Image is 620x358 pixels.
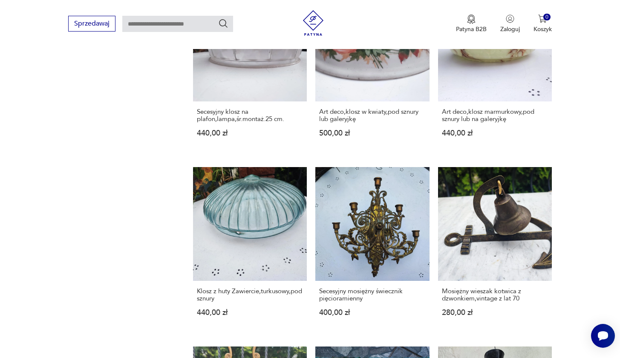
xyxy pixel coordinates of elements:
h3: Art deco,klosz marmurkowy,pod sznury lub na galeryjkę [442,108,548,123]
button: Patyna B2B [456,14,487,33]
h3: Secesyjny klosz na plafon,lampa,śr.montaż.25 cm. [197,108,303,123]
a: Sprzedawaj [68,21,115,27]
div: 0 [543,14,551,21]
p: 500,00 zł [319,130,425,137]
h3: Klosz z huty Zawiercie,turkusowy,pod sznury [197,288,303,302]
h3: Art deco,klosz w kwiaty,pod sznury lub galeryjkę [319,108,425,123]
p: Zaloguj [500,25,520,33]
h3: Secesyjny mosiężny świecznik pięcioramienny [319,288,425,302]
h3: Mosiężny wieszak kotwica z dzwonkiem,vintage z lat 70 [442,288,548,302]
a: Mosiężny wieszak kotwica z dzwonkiem,vintage z lat 70Mosiężny wieszak kotwica z dzwonkiem,vintage... [438,167,552,333]
img: Ikona medalu [467,14,476,24]
button: Zaloguj [500,14,520,33]
p: 440,00 zł [442,130,548,137]
iframe: Smartsupp widget button [591,324,615,348]
img: Patyna - sklep z meblami i dekoracjami vintage [300,10,326,36]
p: 440,00 zł [197,309,303,316]
a: Secesyjny mosiężny świecznik pięcioramiennySecesyjny mosiężny świecznik pięcioramienny400,00 zł [315,167,429,333]
p: Koszyk [533,25,552,33]
p: 280,00 zł [442,309,548,316]
a: Klosz z huty Zawiercie,turkusowy,pod sznuryKlosz z huty Zawiercie,turkusowy,pod sznury440,00 zł [193,167,307,333]
p: 440,00 zł [197,130,303,137]
a: Ikona medaluPatyna B2B [456,14,487,33]
img: Ikona koszyka [538,14,547,23]
button: Szukaj [218,18,228,29]
img: Ikonka użytkownika [506,14,514,23]
button: 0Koszyk [533,14,552,33]
button: Sprzedawaj [68,16,115,32]
p: Patyna B2B [456,25,487,33]
p: 400,00 zł [319,309,425,316]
